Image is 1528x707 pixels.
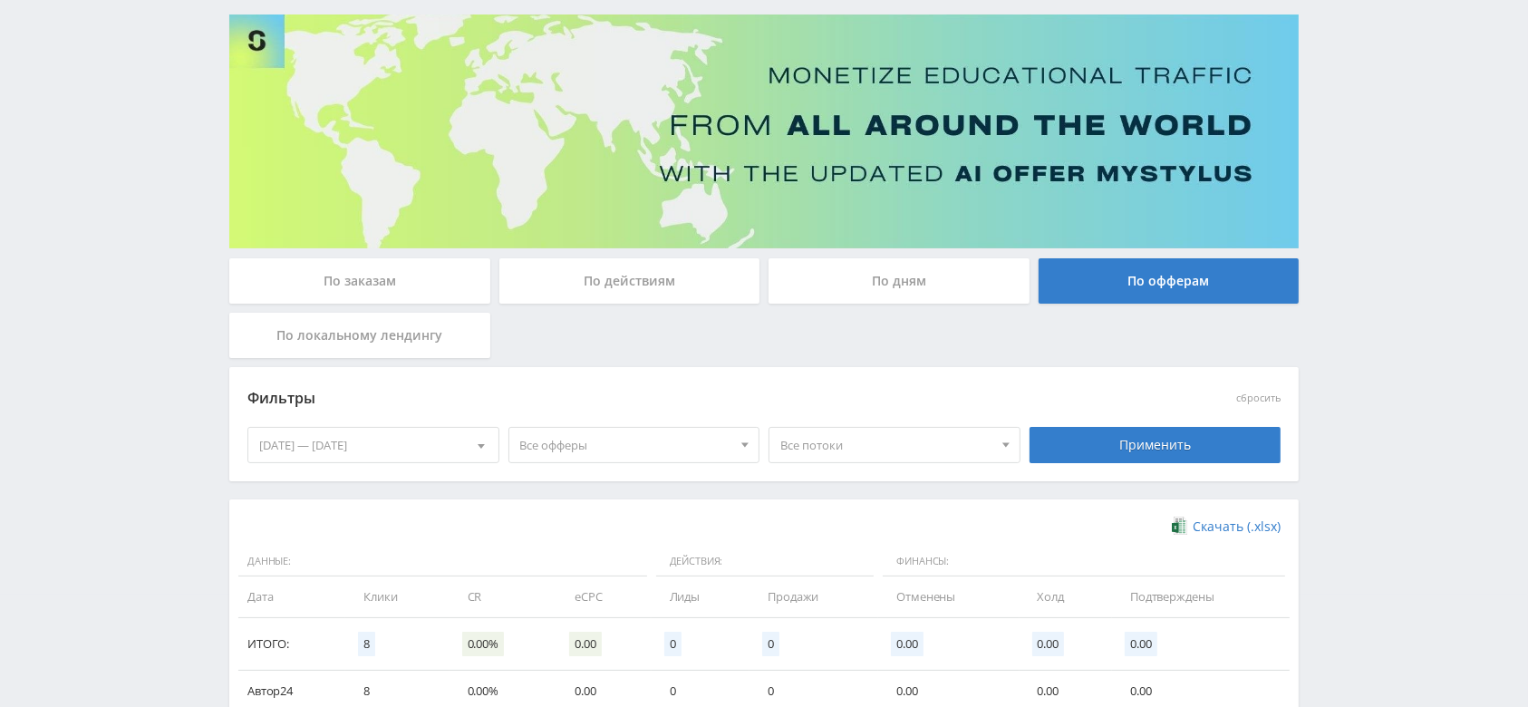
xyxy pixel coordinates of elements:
[749,576,878,617] td: Продажи
[520,428,732,462] span: Все офферы
[1112,576,1290,617] td: Подтверждены
[1039,258,1300,304] div: По офферам
[762,632,779,656] span: 0
[238,547,647,577] span: Данные:
[345,576,449,617] td: Клики
[569,632,601,656] span: 0.00
[462,632,504,656] span: 0.00%
[248,428,498,462] div: [DATE] — [DATE]
[656,547,875,577] span: Действия:
[358,632,375,656] span: 8
[238,576,345,617] td: Дата
[1193,519,1281,534] span: Скачать (.xlsx)
[1020,576,1113,617] td: Холд
[769,258,1030,304] div: По дням
[1125,632,1156,656] span: 0.00
[229,313,490,358] div: По локальному лендингу
[1030,427,1281,463] div: Применить
[229,258,490,304] div: По заказам
[499,258,760,304] div: По действиям
[247,385,1020,412] div: Фильтры
[883,547,1285,577] span: Финансы:
[780,428,992,462] span: Все потоки
[229,15,1299,248] img: Banner
[1032,632,1064,656] span: 0.00
[1172,518,1281,536] a: Скачать (.xlsx)
[1172,517,1187,535] img: xlsx
[878,576,1019,617] td: Отменены
[450,576,557,617] td: CR
[664,632,682,656] span: 0
[891,632,923,656] span: 0.00
[556,576,651,617] td: eCPC
[238,618,345,671] td: Итого:
[1236,392,1281,404] button: сбросить
[652,576,750,617] td: Лиды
